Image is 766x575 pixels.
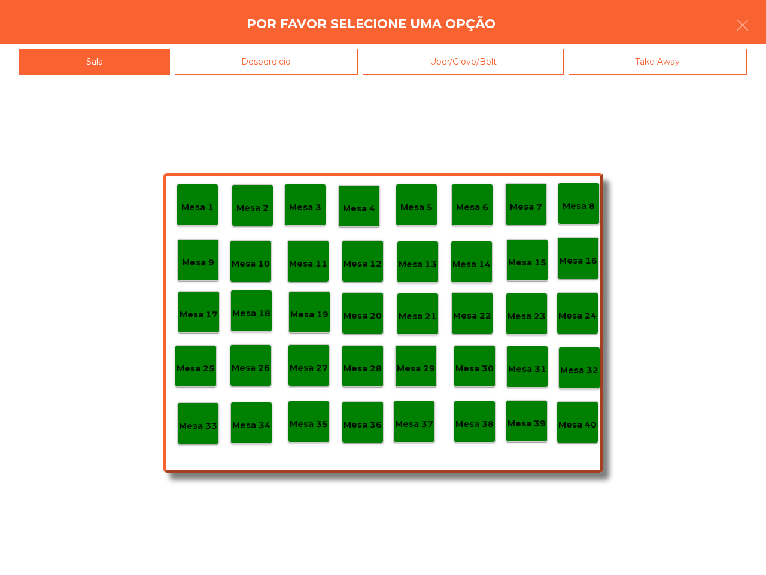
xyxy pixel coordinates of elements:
[232,361,270,375] p: Mesa 26
[344,309,382,323] p: Mesa 20
[232,257,270,271] p: Mesa 10
[289,257,327,271] p: Mesa 11
[510,200,542,214] p: Mesa 7
[343,202,375,216] p: Mesa 4
[344,257,382,271] p: Mesa 12
[290,361,328,375] p: Mesa 27
[181,201,214,214] p: Mesa 1
[232,307,270,320] p: Mesa 18
[558,418,597,432] p: Mesa 40
[455,362,494,376] p: Mesa 30
[175,49,358,75] div: Desperdicio
[508,362,546,376] p: Mesa 31
[507,417,546,431] p: Mesa 39
[236,201,269,215] p: Mesa 2
[456,201,488,214] p: Mesa 6
[232,419,270,432] p: Mesa 34
[455,417,494,431] p: Mesa 38
[290,417,328,431] p: Mesa 35
[399,258,437,271] p: Mesa 13
[563,199,595,213] p: Mesa 8
[179,419,217,433] p: Mesa 33
[247,15,496,33] h4: Por favor selecione uma opção
[344,362,382,376] p: Mesa 28
[569,49,747,75] div: Take Away
[363,49,564,75] div: Uber/Glovo/Bolt
[344,418,382,432] p: Mesa 36
[397,362,435,376] p: Mesa 29
[180,308,218,322] p: Mesa 17
[400,201,433,214] p: Mesa 5
[182,256,214,270] p: Mesa 9
[290,308,329,322] p: Mesa 19
[289,201,321,214] p: Mesa 3
[558,309,597,323] p: Mesa 24
[560,364,598,377] p: Mesa 32
[507,310,546,323] p: Mesa 23
[559,254,597,268] p: Mesa 16
[399,310,437,323] p: Mesa 21
[395,417,433,431] p: Mesa 37
[177,362,215,376] p: Mesa 25
[453,309,491,323] p: Mesa 22
[508,256,546,270] p: Mesa 15
[19,49,170,75] div: Sala
[452,258,491,271] p: Mesa 14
